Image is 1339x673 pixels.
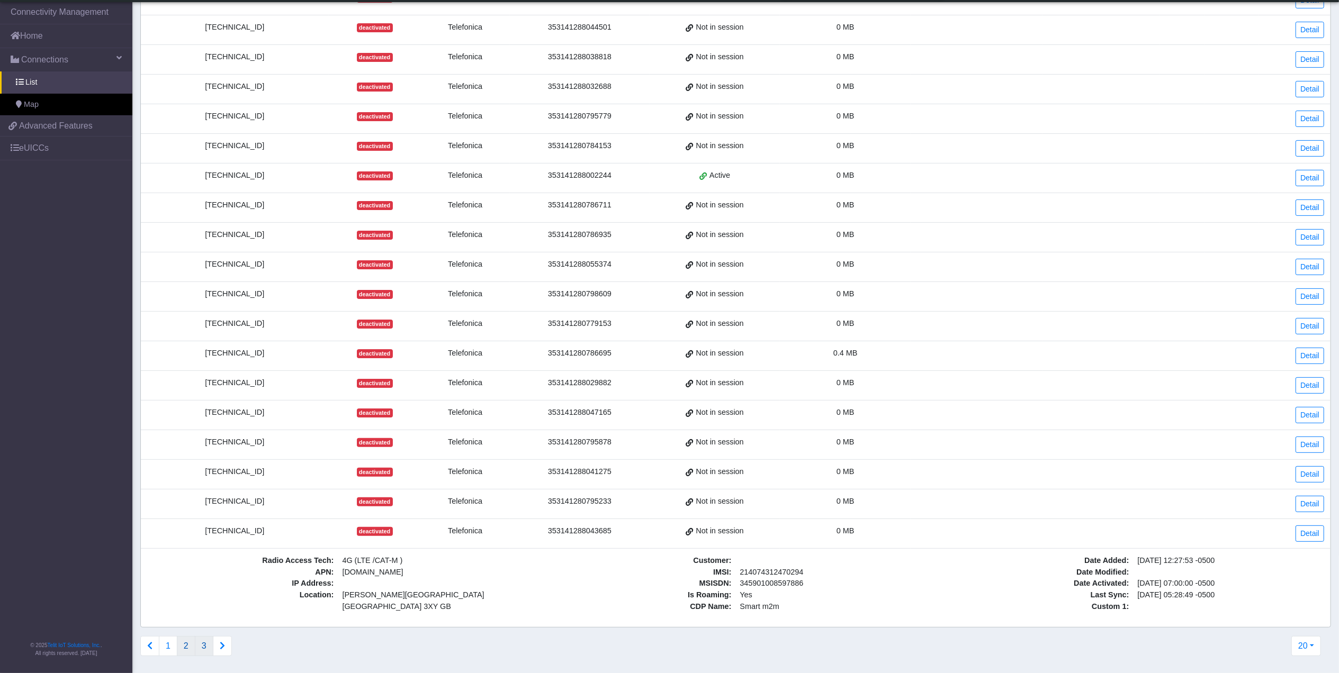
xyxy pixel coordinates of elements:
div: [TECHNICAL_ID] [147,377,322,389]
span: Yes [740,590,752,599]
span: deactivated [357,112,393,121]
div: [TECHNICAL_ID] [147,525,322,537]
span: deactivated [357,290,393,298]
span: Last Sync : [942,589,1134,601]
span: Not in session [696,525,743,537]
span: IMSI : [545,567,736,578]
span: Is Roaming : [545,589,736,601]
div: Telefonica [427,407,503,419]
div: 353141280786935 [516,229,643,241]
nav: Connections list navigation [140,636,232,656]
div: Telefonica [427,229,503,241]
span: Not in session [696,288,743,300]
span: Not in session [696,199,743,211]
a: Telit IoT Solutions, Inc. [48,642,101,648]
div: Telefonica [427,466,503,478]
span: Map [24,99,39,111]
div: 353141280784153 [516,140,643,152]
span: 0 MB [837,319,855,328]
div: Telefonica [427,140,503,152]
span: Active [709,170,730,181]
a: Detail [1296,111,1324,127]
span: [DATE] 12:27:53 -0500 [1134,555,1325,567]
div: 353141288038818 [516,51,643,63]
span: deactivated [357,142,393,150]
span: 0 MB [837,289,855,298]
button: 20 [1291,636,1321,656]
div: [TECHNICAL_ID] [147,466,322,478]
span: deactivated [357,171,393,180]
div: [TECHNICAL_ID] [147,318,322,330]
div: Telefonica [427,436,503,448]
span: 0 MB [837,526,855,535]
span: 4G (LTE /CAT-M ) [338,555,529,567]
span: Not in session [696,111,743,122]
div: [TECHNICAL_ID] [147,199,322,211]
span: 345901008597886 [736,578,927,589]
span: 0 MB [837,438,855,446]
span: [DATE] 05:28:49 -0500 [1134,589,1325,601]
span: IP Address : [147,578,338,589]
span: Not in session [696,466,743,478]
a: Detail [1296,81,1324,97]
div: 353141280786711 [516,199,643,211]
div: [TECHNICAL_ID] [147,22,322,33]
span: Not in session [696,229,743,241]
span: 214074312470294 [736,567,927,578]
span: 0 MB [837,201,855,209]
div: Telefonica [427,496,503,507]
span: deactivated [357,497,393,506]
a: Detail [1296,407,1324,423]
span: deactivated [357,231,393,239]
span: CDP Name : [545,601,736,613]
a: Detail [1296,229,1324,245]
span: APN : [147,567,338,578]
span: deactivated [357,53,393,61]
span: [PERSON_NAME][GEOGRAPHIC_DATA] [343,589,525,601]
span: Not in session [696,407,743,419]
a: Detail [1296,288,1324,305]
span: deactivated [357,438,393,447]
a: Detail [1296,525,1324,542]
span: 0 MB [837,260,855,268]
span: Not in session [696,81,743,93]
div: Telefonica [427,22,503,33]
span: Not in session [696,140,743,152]
div: [TECHNICAL_ID] [147,51,322,63]
div: Telefonica [427,199,503,211]
span: Date Modified : [942,567,1134,578]
span: 0 MB [837,497,855,505]
a: Detail [1296,259,1324,275]
span: 0 MB [837,230,855,239]
span: Advanced Features [19,120,93,132]
span: [GEOGRAPHIC_DATA] 3XY GB [343,601,525,613]
a: Detail [1296,466,1324,483]
span: 0 MB [837,23,855,31]
div: [TECHNICAL_ID] [147,229,322,241]
span: Custom 1 : [942,601,1134,613]
span: deactivated [357,260,393,269]
span: Date Added : [942,555,1134,567]
a: Detail [1296,496,1324,512]
div: 353141288032688 [516,81,643,93]
a: Detail [1296,318,1324,334]
a: Detail [1296,377,1324,394]
a: Detail [1296,348,1324,364]
a: Detail [1296,170,1324,186]
div: 353141280795779 [516,111,643,122]
span: MSISDN : [545,578,736,589]
div: Telefonica [427,259,503,270]
span: Connections [21,53,68,66]
div: Telefonica [427,525,503,537]
span: 0 MB [837,408,855,416]
span: Location : [147,589,338,612]
span: [DATE] 07:00:00 -0500 [1134,578,1325,589]
span: List [25,77,37,88]
div: Telefonica [427,377,503,389]
div: Telefonica [427,288,503,300]
div: Telefonica [427,318,503,330]
div: [TECHNICAL_ID] [147,81,322,93]
button: 2 [177,636,195,656]
div: [TECHNICAL_ID] [147,436,322,448]
span: deactivated [357,349,393,358]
